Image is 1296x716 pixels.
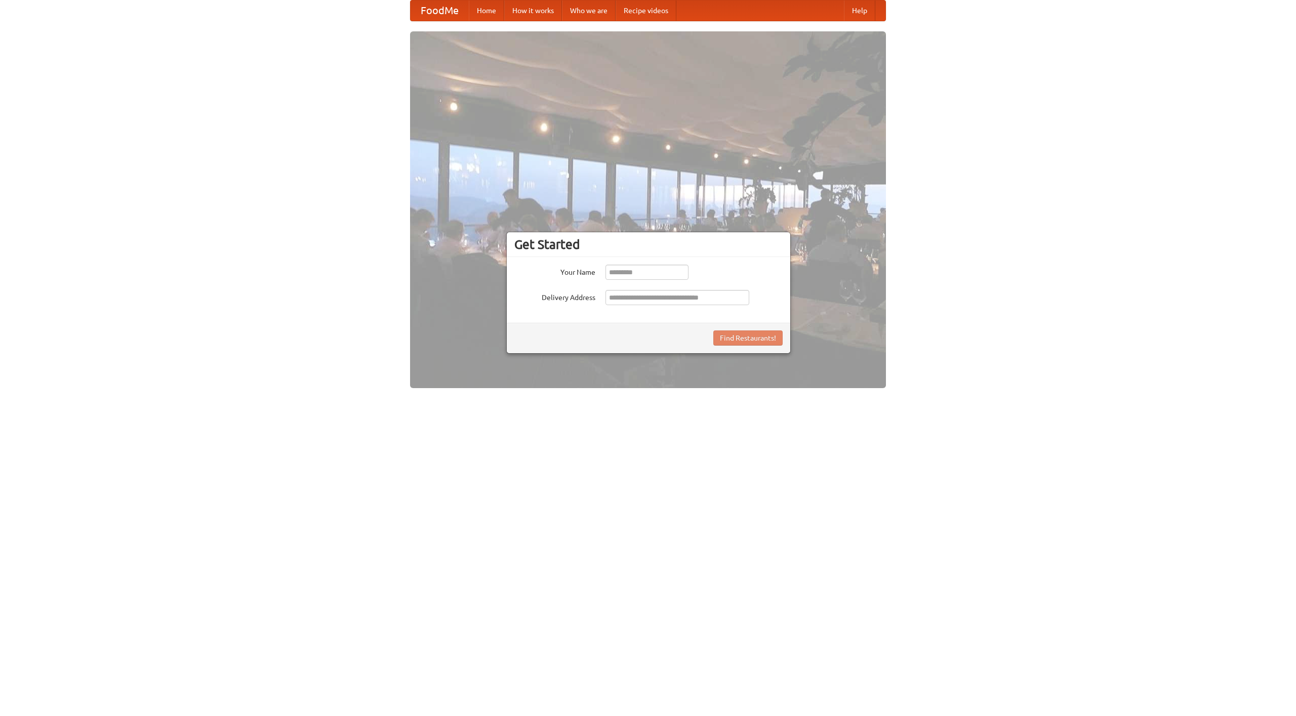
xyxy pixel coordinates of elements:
a: FoodMe [411,1,469,21]
a: Help [844,1,875,21]
label: Delivery Address [514,290,595,303]
label: Your Name [514,265,595,277]
a: Recipe videos [616,1,676,21]
button: Find Restaurants! [713,330,783,346]
a: How it works [504,1,562,21]
a: Who we are [562,1,616,21]
h3: Get Started [514,237,783,252]
a: Home [469,1,504,21]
